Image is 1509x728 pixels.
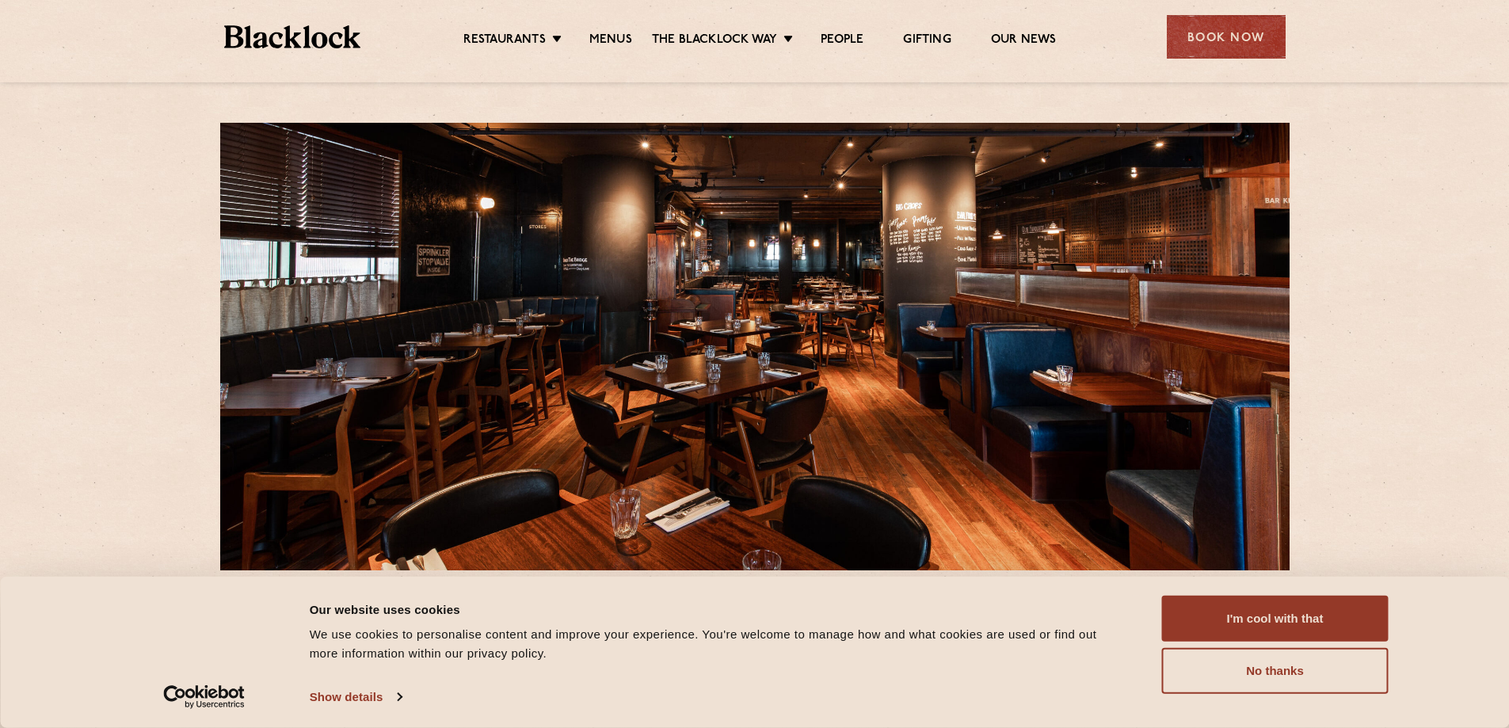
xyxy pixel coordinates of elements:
[310,685,402,709] a: Show details
[224,25,361,48] img: BL_Textured_Logo-footer-cropped.svg
[991,32,1057,50] a: Our News
[135,685,273,709] a: Usercentrics Cookiebot - opens in a new window
[310,625,1126,663] div: We use cookies to personalise content and improve your experience. You're welcome to manage how a...
[821,32,863,50] a: People
[463,32,546,50] a: Restaurants
[652,32,777,50] a: The Blacklock Way
[1162,596,1389,642] button: I'm cool with that
[1167,15,1286,59] div: Book Now
[310,600,1126,619] div: Our website uses cookies
[589,32,632,50] a: Menus
[903,32,951,50] a: Gifting
[1162,648,1389,694] button: No thanks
